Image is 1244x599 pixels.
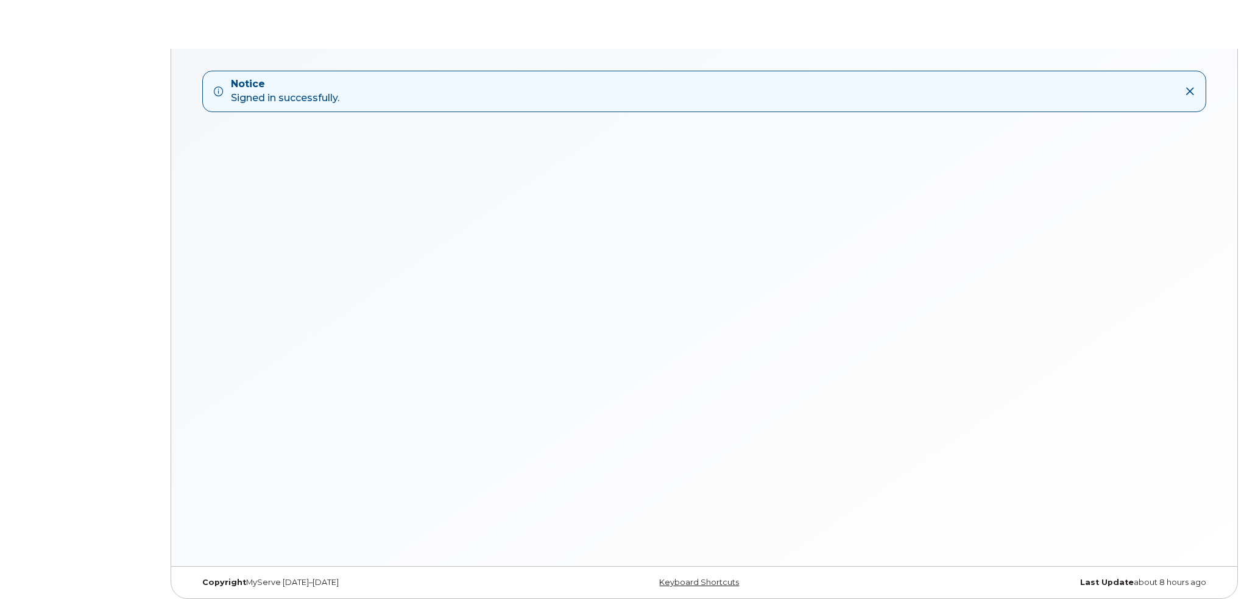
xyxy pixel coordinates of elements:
[1080,578,1134,587] strong: Last Update
[202,578,246,587] strong: Copyright
[231,77,339,105] div: Signed in successfully.
[231,77,339,91] strong: Notice
[875,578,1215,587] div: about 8 hours ago
[193,578,534,587] div: MyServe [DATE]–[DATE]
[659,578,739,587] a: Keyboard Shortcuts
